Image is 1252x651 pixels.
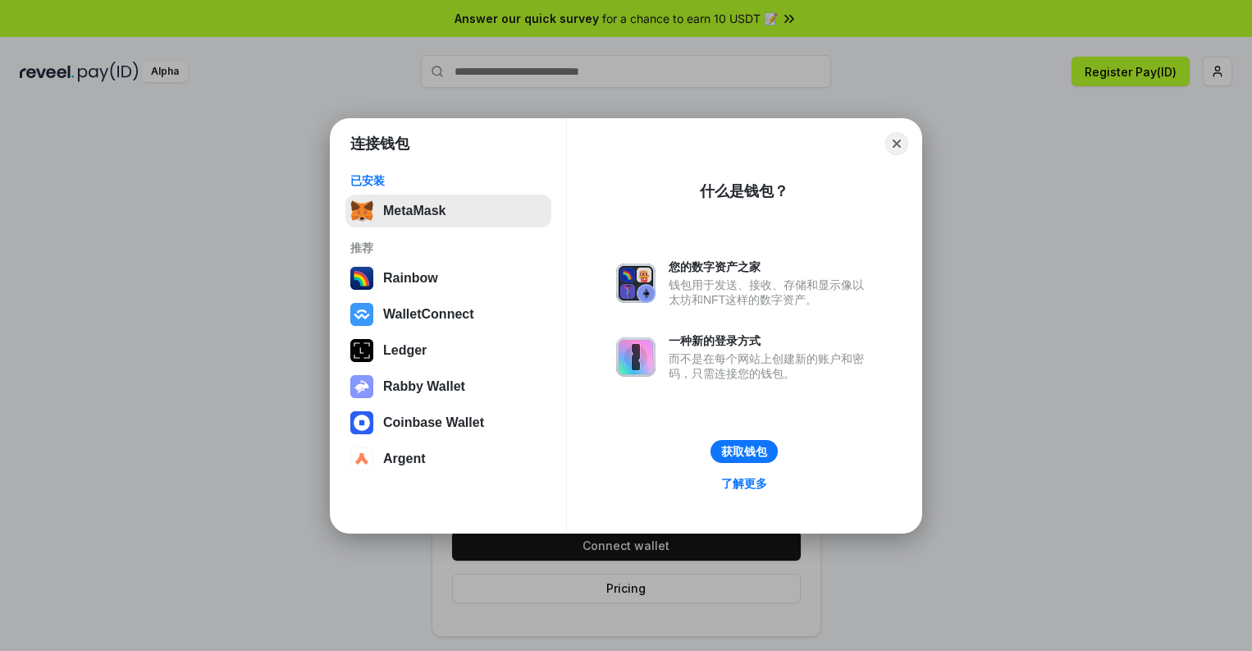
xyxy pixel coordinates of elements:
img: svg+xml,%3Csvg%20width%3D%22120%22%20height%3D%22120%22%20viewBox%3D%220%200%20120%20120%22%20fil... [350,267,373,290]
img: svg+xml,%3Csvg%20xmlns%3D%22http%3A%2F%2Fwww.w3.org%2F2000%2Fsvg%22%20fill%3D%22none%22%20viewBox... [616,264,656,303]
img: svg+xml,%3Csvg%20xmlns%3D%22http%3A%2F%2Fwww.w3.org%2F2000%2Fsvg%22%20width%3D%2228%22%20height%3... [350,339,373,362]
div: WalletConnect [383,307,474,322]
button: Ledger [345,334,551,367]
img: svg+xml,%3Csvg%20width%3D%2228%22%20height%3D%2228%22%20viewBox%3D%220%200%2028%2028%22%20fill%3D... [350,303,373,326]
div: 而不是在每个网站上创建新的账户和密码，只需连接您的钱包。 [669,351,872,381]
button: Coinbase Wallet [345,406,551,439]
div: Rabby Wallet [383,379,465,394]
img: svg+xml,%3Csvg%20xmlns%3D%22http%3A%2F%2Fwww.w3.org%2F2000%2Fsvg%22%20fill%3D%22none%22%20viewBox... [616,337,656,377]
div: 什么是钱包？ [700,181,788,201]
div: 了解更多 [721,476,767,491]
button: Close [885,132,908,155]
div: 已安装 [350,173,546,188]
div: MetaMask [383,204,446,218]
a: 了解更多 [711,473,777,494]
button: MetaMask [345,195,551,227]
div: 钱包用于发送、接收、存储和显示像以太坊和NFT这样的数字资产。 [669,277,872,307]
div: 推荐 [350,241,546,255]
button: Rabby Wallet [345,370,551,403]
img: svg+xml,%3Csvg%20fill%3D%22none%22%20height%3D%2233%22%20viewBox%3D%220%200%2035%2033%22%20width%... [350,199,373,222]
button: Argent [345,442,551,475]
div: Rainbow [383,271,438,286]
div: 您的数字资产之家 [669,259,872,274]
div: Argent [383,452,426,466]
h1: 连接钱包 [350,134,409,154]
button: 获取钱包 [711,440,778,463]
div: Coinbase Wallet [383,415,484,430]
img: svg+xml,%3Csvg%20width%3D%2228%22%20height%3D%2228%22%20viewBox%3D%220%200%2028%2028%22%20fill%3D... [350,447,373,470]
button: WalletConnect [345,298,551,331]
img: svg+xml,%3Csvg%20width%3D%2228%22%20height%3D%2228%22%20viewBox%3D%220%200%2028%2028%22%20fill%3D... [350,411,373,434]
button: Rainbow [345,262,551,295]
img: svg+xml,%3Csvg%20xmlns%3D%22http%3A%2F%2Fwww.w3.org%2F2000%2Fsvg%22%20fill%3D%22none%22%20viewBox... [350,375,373,398]
div: Ledger [383,343,427,358]
div: 一种新的登录方式 [669,333,872,348]
div: 获取钱包 [721,444,767,459]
